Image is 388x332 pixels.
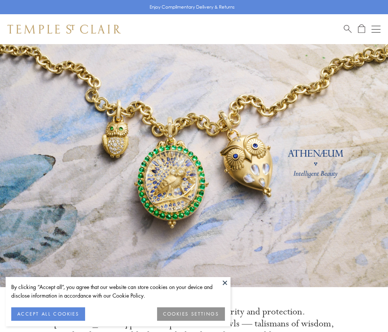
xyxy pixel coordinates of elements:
[11,307,85,321] button: ACCEPT ALL COOKIES
[358,24,365,34] a: Open Shopping Bag
[372,25,381,34] button: Open navigation
[150,3,235,11] p: Enjoy Complimentary Delivery & Returns
[344,24,352,34] a: Search
[11,283,225,300] div: By clicking “Accept all”, you agree that our website can store cookies on your device and disclos...
[157,307,225,321] button: COOKIES SETTINGS
[7,25,121,34] img: Temple St. Clair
